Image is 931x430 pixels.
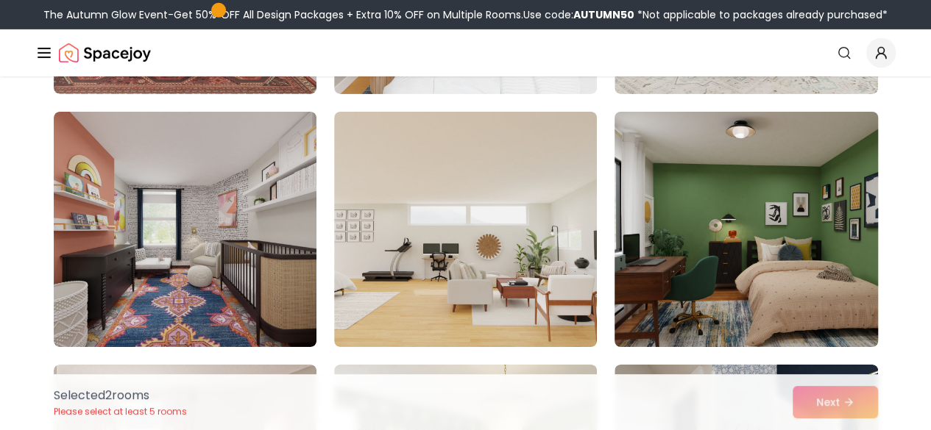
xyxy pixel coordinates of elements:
img: Spacejoy Logo [59,38,151,68]
a: Spacejoy [59,38,151,68]
img: Room room-63 [608,106,884,353]
img: Room room-61 [54,112,316,347]
img: Room room-62 [334,112,597,347]
div: The Autumn Glow Event-Get 50% OFF All Design Packages + Extra 10% OFF on Multiple Rooms. [43,7,888,22]
span: Use code: [523,7,634,22]
nav: Global [35,29,896,76]
p: Please select at least 5 rooms [54,406,187,418]
span: *Not applicable to packages already purchased* [634,7,888,22]
b: AUTUMN50 [573,7,634,22]
p: Selected 2 room s [54,387,187,404]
